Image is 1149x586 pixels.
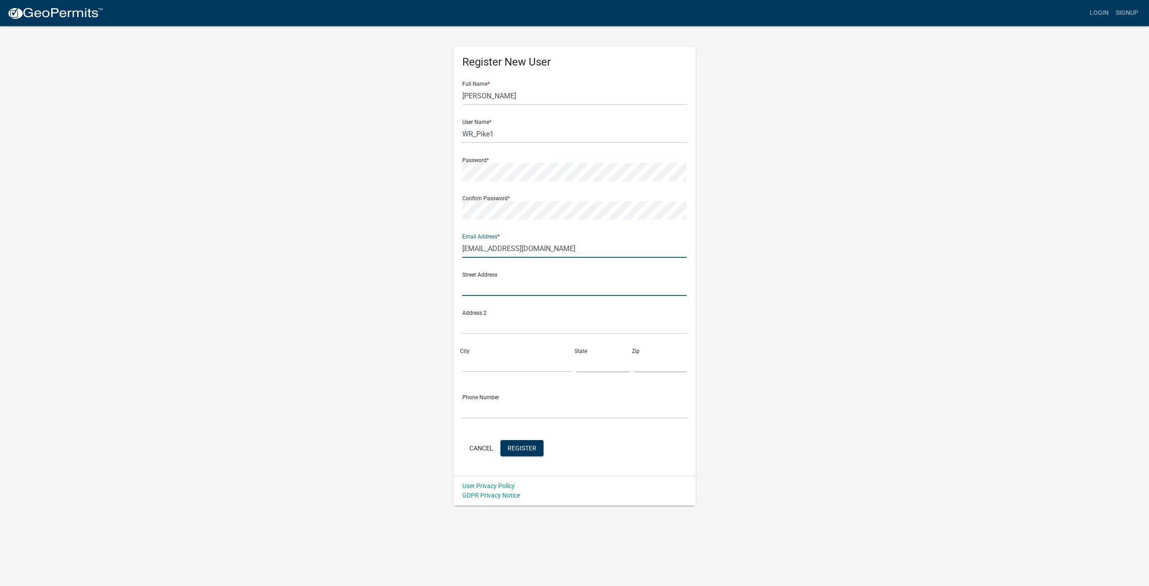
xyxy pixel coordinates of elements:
[462,492,520,499] a: GDPR Privacy Notice
[1112,4,1142,22] a: Signup
[462,440,500,456] button: Cancel
[462,56,687,69] h5: Register New User
[1086,4,1112,22] a: Login
[500,440,544,456] button: Register
[508,444,536,451] span: Register
[462,482,515,489] a: User Privacy Policy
